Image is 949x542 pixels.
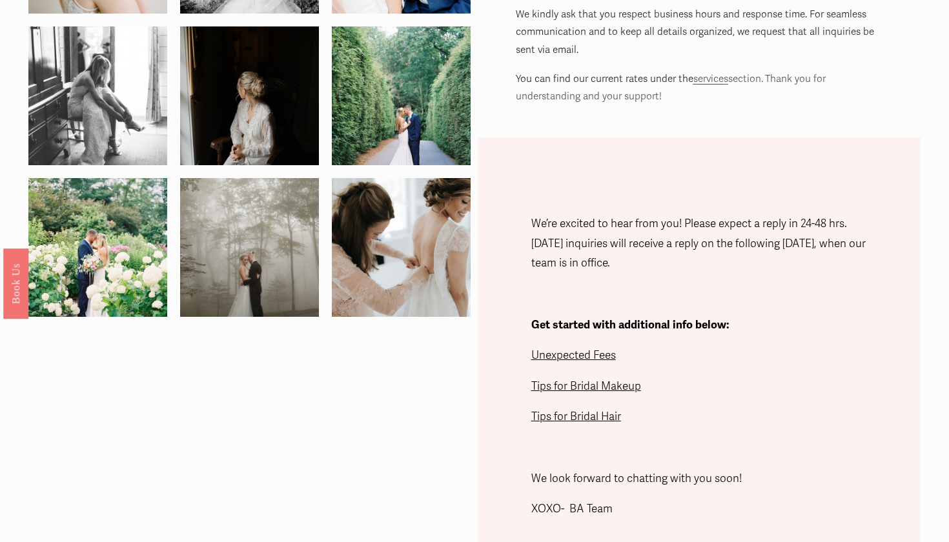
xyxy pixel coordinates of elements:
a: Tips for Bridal Hair [531,410,621,423]
p: You can find our current rates under the [516,70,883,106]
p: We look forward to chatting with you soon! [531,469,868,489]
img: 14231398_1259601320717584_5710543027062833933_o.jpg [28,4,167,188]
img: ASW-178.jpg [298,178,506,317]
p: We’re excited to hear from you! Please expect a reply in 24-48 hrs. [DATE] inquiries will receive... [531,214,868,274]
a: Unexpected Fees [531,348,616,362]
p: XOXO- BA Team [531,499,868,519]
img: 14241554_1259623257382057_8150699157505122959_o.jpg [332,4,471,188]
img: a&b-249.jpg [146,178,354,317]
a: services [693,73,728,85]
p: We kindly ask that you respect business hours and response time. For seamless communication and t... [516,6,883,59]
a: Book Us [3,248,28,319]
img: 14305484_1259623107382072_1992716122685880553_o.jpg [28,156,167,340]
img: a&b-122.jpg [146,26,354,165]
strong: Get started with additional info below: [531,318,730,332]
a: Tips for Bridal Makeup [531,379,641,393]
